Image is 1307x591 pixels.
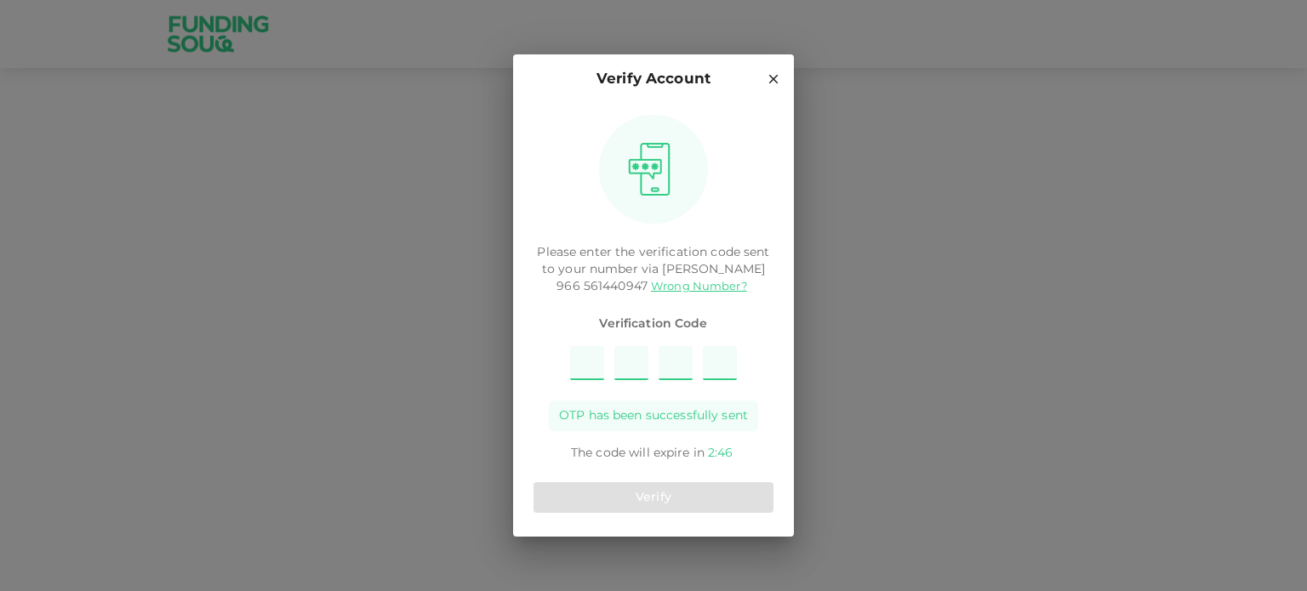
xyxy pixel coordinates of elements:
input: Please enter OTP character 1 [570,346,604,380]
span: The code will expire in [571,447,705,459]
a: Wrong Number? [651,281,747,293]
input: Please enter OTP character 3 [659,346,693,380]
span: OTP has been successfully sent [559,407,748,424]
input: Please enter OTP character 2 [614,346,648,380]
input: Please enter OTP character 4 [703,346,737,380]
p: Verify Account [596,68,711,91]
img: otpImage [622,142,676,196]
p: Please enter the verification code sent to your number via [PERSON_NAME] 966 561440947 [534,244,773,295]
span: 2 : 46 [708,447,733,459]
span: Verification Code [534,315,773,332]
